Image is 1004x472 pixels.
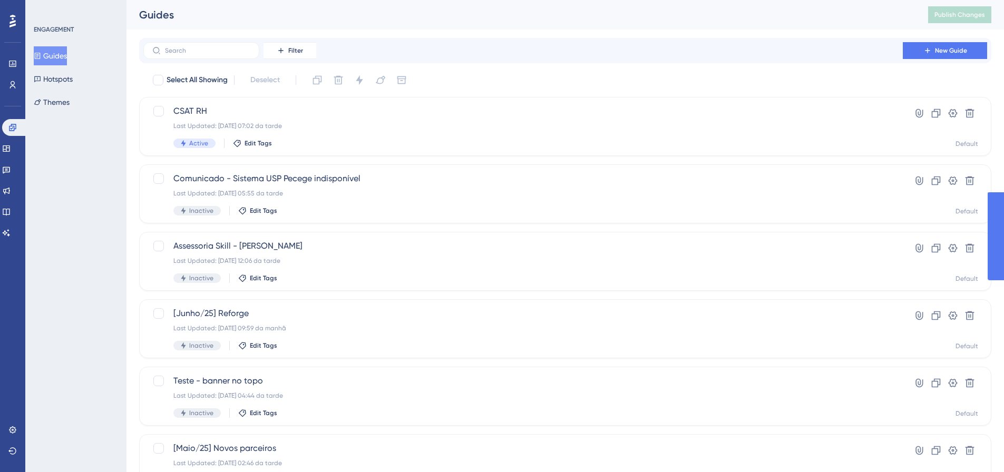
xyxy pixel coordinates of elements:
button: Filter [264,42,316,59]
button: Edit Tags [238,409,277,417]
span: Teste - banner no topo [173,375,873,387]
div: Last Updated: [DATE] 02:46 da tarde [173,459,873,467]
span: Edit Tags [250,409,277,417]
span: [Maio/25] Novos parceiros [173,442,873,455]
div: Last Updated: [DATE] 07:02 da tarde [173,122,873,130]
span: Publish Changes [934,11,985,19]
div: Default [956,140,978,148]
span: Edit Tags [250,206,277,215]
button: Edit Tags [233,139,272,147]
button: Hotspots [34,70,73,88]
div: Default [956,342,978,350]
button: Deselect [241,71,289,90]
span: New Guide [935,46,967,55]
div: Last Updated: [DATE] 04:44 da tarde [173,391,873,400]
span: Inactive [189,206,213,215]
span: Edit Tags [245,139,272,147]
span: Edit Tags [250,274,277,282]
button: New Guide [903,42,987,59]
div: Last Updated: [DATE] 12:06 da tarde [173,257,873,265]
span: Inactive [189,409,213,417]
button: Edit Tags [238,274,277,282]
span: Filter [288,46,303,55]
span: Assessoria Skill - [PERSON_NAME] [173,240,873,252]
span: Deselect [250,74,280,86]
div: Default [956,207,978,215]
div: Default [956,409,978,418]
iframe: UserGuiding AI Assistant Launcher [960,430,991,462]
span: Select All Showing [167,74,228,86]
button: Publish Changes [928,6,991,23]
span: Active [189,139,208,147]
div: Default [956,274,978,283]
button: Themes [34,93,70,112]
div: ENGAGEMENT [34,25,74,34]
input: Search [165,47,250,54]
span: Edit Tags [250,341,277,350]
button: Edit Tags [238,206,277,215]
div: Last Updated: [DATE] 05:55 da tarde [173,189,873,198]
div: Last Updated: [DATE] 09:59 da manhã [173,324,873,332]
span: Inactive [189,274,213,282]
button: Edit Tags [238,341,277,350]
span: Comunicado - Sistema USP Pecege indisponível [173,172,873,185]
button: Guides [34,46,67,65]
span: [Junho/25] Reforge [173,307,873,320]
span: CSAT RH [173,105,873,117]
div: Guides [139,7,902,22]
span: Inactive [189,341,213,350]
